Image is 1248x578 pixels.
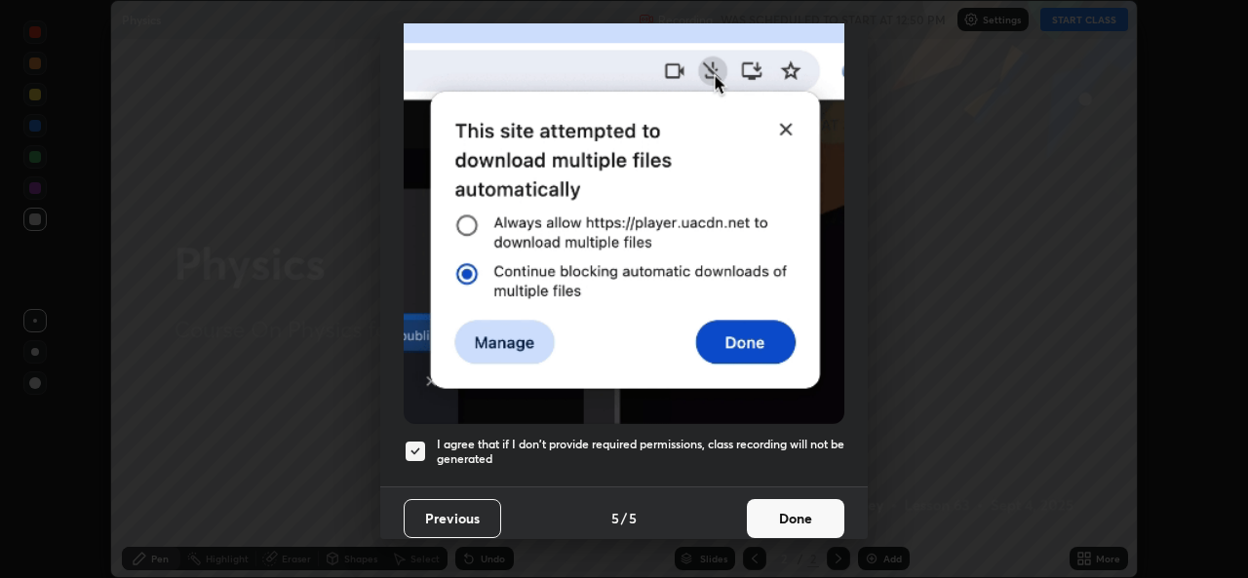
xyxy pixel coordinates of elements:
[629,508,637,528] h4: 5
[437,437,844,467] h5: I agree that if I don't provide required permissions, class recording will not be generated
[404,499,501,538] button: Previous
[621,508,627,528] h4: /
[611,508,619,528] h4: 5
[747,499,844,538] button: Done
